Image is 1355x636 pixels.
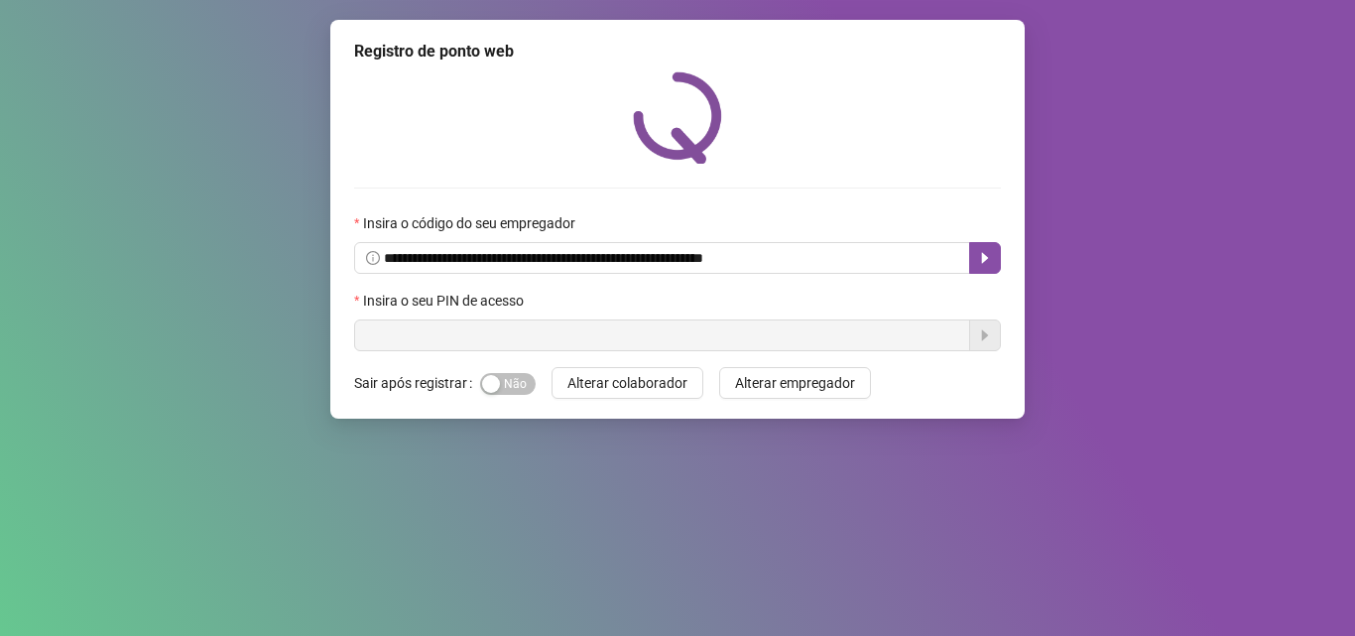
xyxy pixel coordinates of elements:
[567,372,687,394] span: Alterar colaborador
[735,372,855,394] span: Alterar empregador
[552,367,703,399] button: Alterar colaborador
[354,367,480,399] label: Sair após registrar
[354,40,1001,64] div: Registro de ponto web
[366,251,380,265] span: info-circle
[977,250,993,266] span: caret-right
[719,367,871,399] button: Alterar empregador
[354,212,588,234] label: Insira o código do seu empregador
[354,290,537,312] label: Insira o seu PIN de acesso
[633,71,722,164] img: QRPoint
